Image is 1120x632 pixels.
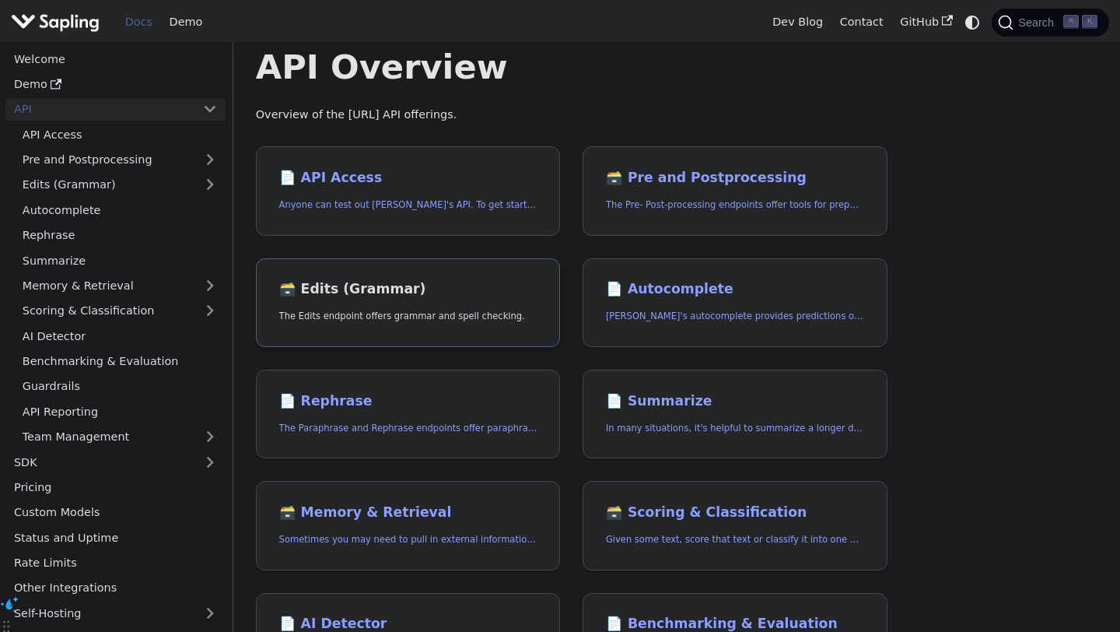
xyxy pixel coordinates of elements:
p: The Pre- Post-processing endpoints offer tools for preparing your text data for ingestation as we... [606,198,864,212]
a: API Access [14,123,226,146]
p: Sapling's autocomplete provides predictions of the next few characters or words [606,309,864,324]
a: Welcome [5,47,226,70]
a: Dev Blog [764,10,831,34]
a: SDK [5,451,194,473]
p: Overview of the [URL] API offerings. [256,106,887,125]
h2: Autocomplete [606,281,864,298]
a: Demo [161,10,211,34]
p: The Paraphrase and Rephrase endpoints offer paraphrasing for particular styles. [279,421,537,436]
a: GitHub [891,10,961,34]
a: Benchmarking & Evaluation [14,350,226,373]
h2: Pre and Postprocessing [606,170,864,187]
a: Rephrase [14,224,226,247]
a: Pricing [5,476,226,499]
h2: API Access [279,170,537,187]
kbd: K [1082,15,1097,29]
a: Edits (Grammar) [14,174,226,196]
a: API Reporting [14,400,226,423]
button: Search (Command+K) [992,9,1108,37]
a: Team Management [14,426,226,448]
h2: Summarize [606,393,864,410]
a: 📄️ API AccessAnyone can test out [PERSON_NAME]'s API. To get started with the API, simply: [256,146,561,236]
a: 🗃️ Edits (Grammar)The Edits endpoint offers grammar and spell checking. [256,258,561,348]
a: 📄️ RephraseThe Paraphrase and Rephrase endpoints offer paraphrasing for particular styles. [256,370,561,459]
a: Pre and Postprocessing [14,149,226,171]
a: Scoring & Classification [14,300,226,322]
a: Self-Hosting [5,602,226,624]
a: Status and Uptime [5,526,226,549]
p: Anyone can test out Sapling's API. To get started with the API, simply: [279,198,537,212]
a: Rate Limits [5,552,226,574]
span: Search [1013,16,1063,29]
a: Other Integrations [5,577,226,599]
a: 🗃️ Memory & RetrievalSometimes you may need to pull in external information that doesn't fit in t... [256,481,561,571]
p: In many situations, it's helpful to summarize a longer document into a shorter, more easily diges... [606,421,864,436]
a: Autocomplete [14,198,226,221]
h2: Edits (Grammar) [279,281,537,298]
button: Switch between dark and light mode (currently system mode) [961,11,984,33]
h1: API Overview [256,46,887,88]
h2: Scoring & Classification [606,504,864,521]
img: Sapling.ai [11,11,100,33]
a: Sapling.ai [11,11,105,33]
a: Docs [117,10,161,34]
h2: Memory & Retrieval [279,504,537,521]
a: 🗃️ Pre and PostprocessingThe Pre- Post-processing endpoints offer tools for preparing your text d... [583,146,887,236]
a: 📄️ Autocomplete[PERSON_NAME]'s autocomplete provides predictions of the next few characters or words [583,258,887,348]
a: Contact [831,10,892,34]
a: Memory & Retrieval [14,275,226,297]
a: 📄️ SummarizeIn many situations, it's helpful to summarize a longer document into a shorter, more ... [583,370,887,459]
a: API [5,98,194,121]
a: Summarize [14,249,226,272]
p: Given some text, score that text or classify it into one of a set of pre-specified categories. [606,532,864,547]
a: Custom Models [5,501,226,524]
a: AI Detector [14,325,226,347]
p: The Edits endpoint offers grammar and spell checking. [279,309,537,324]
p: Sometimes you may need to pull in external information that doesn't fit in the context size of an... [279,532,537,547]
a: 🗃️ Scoring & ClassificationGiven some text, score that text or classify it into one of a set of p... [583,481,887,571]
h2: Rephrase [279,393,537,410]
button: Collapse sidebar category 'API' [194,98,226,121]
a: Demo [5,73,226,96]
button: Expand sidebar category 'SDK' [194,451,226,473]
a: Guardrails [14,375,226,398]
kbd: ⌘ [1063,15,1079,29]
